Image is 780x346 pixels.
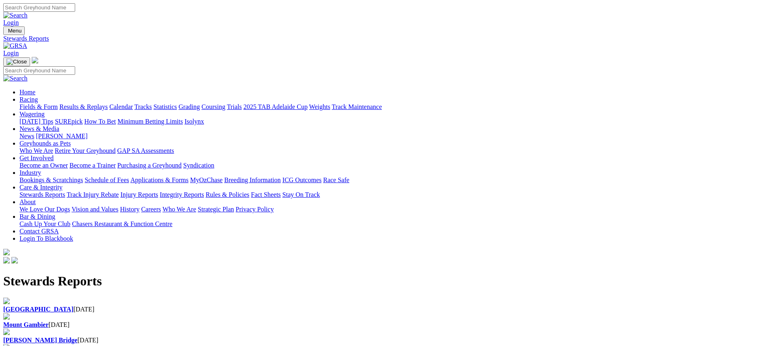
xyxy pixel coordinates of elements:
[19,191,65,198] a: Stewards Reports
[55,118,82,125] a: SUREpick
[282,191,320,198] a: Stay On Track
[198,206,234,213] a: Strategic Plan
[3,249,10,255] img: logo-grsa-white.png
[3,12,28,19] img: Search
[59,103,108,110] a: Results & Replays
[19,220,777,228] div: Bar & Dining
[251,191,281,198] a: Fact Sheets
[117,147,174,154] a: GAP SA Assessments
[3,321,49,328] a: Mount Gambier
[19,103,58,110] a: Fields & Form
[236,206,274,213] a: Privacy Policy
[3,306,777,313] div: [DATE]
[19,133,777,140] div: News & Media
[3,42,27,50] img: GRSA
[183,162,214,169] a: Syndication
[19,176,777,184] div: Industry
[190,176,223,183] a: MyOzChase
[8,28,22,34] span: Menu
[19,140,71,147] a: Greyhounds as Pets
[84,118,116,125] a: How To Bet
[72,220,172,227] a: Chasers Restaurant & Function Centre
[120,206,139,213] a: History
[323,176,349,183] a: Race Safe
[201,103,225,110] a: Coursing
[3,26,25,35] button: Toggle navigation
[3,298,10,304] img: file-red.svg
[19,162,68,169] a: Become an Owner
[3,321,777,329] div: [DATE]
[19,133,34,139] a: News
[19,184,63,191] a: Care & Integrity
[19,220,70,227] a: Cash Up Your Club
[160,191,204,198] a: Integrity Reports
[19,89,35,96] a: Home
[3,337,777,344] div: [DATE]
[19,111,45,118] a: Wagering
[179,103,200,110] a: Grading
[19,118,53,125] a: [DATE] Tips
[227,103,242,110] a: Trials
[19,162,777,169] div: Get Involved
[69,162,116,169] a: Become a Trainer
[19,103,777,111] div: Racing
[141,206,161,213] a: Careers
[120,191,158,198] a: Injury Reports
[3,57,30,66] button: Toggle navigation
[162,206,196,213] a: Who We Are
[19,169,41,176] a: Industry
[19,118,777,125] div: Wagering
[19,155,54,161] a: Get Involved
[117,162,182,169] a: Purchasing a Greyhound
[3,337,78,344] a: [PERSON_NAME] Bridge
[6,59,27,65] img: Close
[19,206,70,213] a: We Love Our Dogs
[117,118,183,125] a: Minimum Betting Limits
[3,274,777,289] h1: Stewards Reports
[3,35,777,42] a: Stewards Reports
[19,213,55,220] a: Bar & Dining
[332,103,382,110] a: Track Maintenance
[19,147,777,155] div: Greyhounds as Pets
[3,75,28,82] img: Search
[282,176,321,183] a: ICG Outcomes
[19,206,777,213] div: About
[154,103,177,110] a: Statistics
[3,313,10,320] img: file-red.svg
[19,198,36,205] a: About
[206,191,249,198] a: Rules & Policies
[3,3,75,12] input: Search
[184,118,204,125] a: Isolynx
[3,50,19,57] a: Login
[19,96,38,103] a: Racing
[3,306,74,313] a: [GEOGRAPHIC_DATA]
[309,103,330,110] a: Weights
[32,57,38,63] img: logo-grsa-white.png
[11,257,18,263] img: twitter.svg
[224,176,281,183] a: Breeding Information
[19,176,83,183] a: Bookings & Scratchings
[36,133,87,139] a: [PERSON_NAME]
[130,176,188,183] a: Applications & Forms
[19,235,73,242] a: Login To Blackbook
[109,103,133,110] a: Calendar
[3,66,75,75] input: Search
[3,257,10,263] img: facebook.svg
[55,147,116,154] a: Retire Your Greyhound
[134,103,152,110] a: Tracks
[84,176,129,183] a: Schedule of Fees
[3,329,10,335] img: file-red.svg
[67,191,119,198] a: Track Injury Rebate
[3,19,19,26] a: Login
[19,147,53,154] a: Who We Are
[19,125,59,132] a: News & Media
[19,228,58,235] a: Contact GRSA
[19,191,777,198] div: Care & Integrity
[71,206,118,213] a: Vision and Values
[243,103,308,110] a: 2025 TAB Adelaide Cup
